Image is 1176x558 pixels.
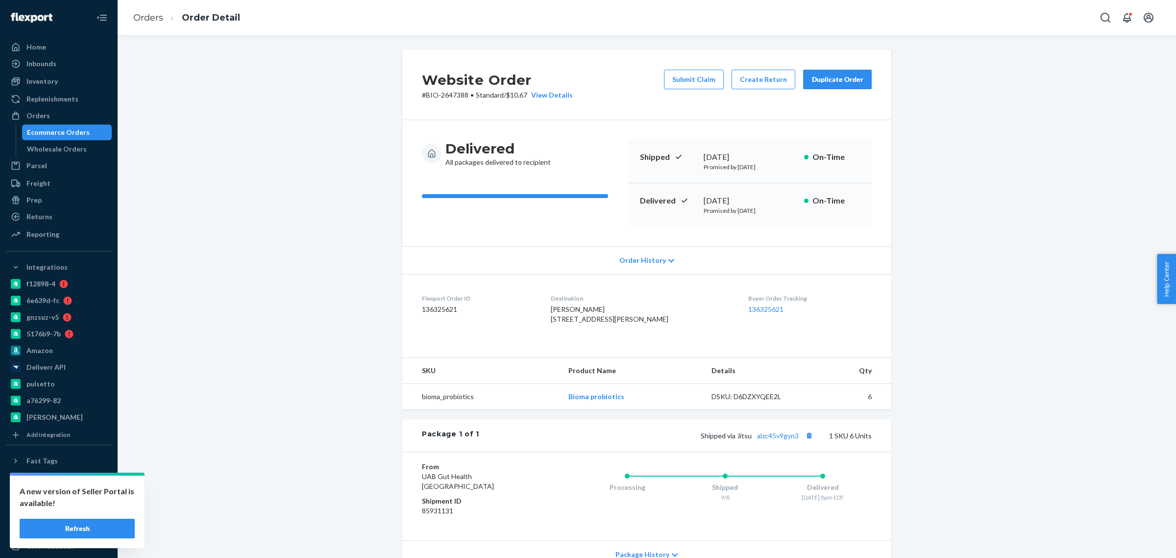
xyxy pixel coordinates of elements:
[6,56,112,72] a: Inbounds
[568,392,624,401] a: Bioma probiotics
[476,91,504,99] span: Standard
[803,70,872,89] button: Duplicate Order
[812,152,860,163] p: On-Time
[676,493,774,502] div: 9/8
[26,456,58,466] div: Fast Tags
[125,3,248,32] ol: breadcrumbs
[704,152,796,163] div: [DATE]
[551,294,733,303] dt: Destination
[704,358,811,384] th: Details
[748,305,784,313] a: 136325621
[6,91,112,107] a: Replenishments
[422,70,573,90] h2: Website Order
[6,276,112,292] a: f12898-4
[26,161,47,171] div: Parcel
[6,192,112,208] a: Prep
[26,329,61,339] div: 5176b9-7b
[711,392,804,402] div: DSKU: D6DZXYQEE2L
[6,343,112,358] a: Amazon
[422,496,539,506] dt: Shipment ID
[133,12,163,23] a: Orders
[6,39,112,55] a: Home
[757,431,799,440] a: alzc45v9gyn3
[402,358,561,384] th: SKU
[182,12,240,23] a: Order Detail
[26,111,50,121] div: Orders
[6,108,112,124] a: Orders
[811,358,891,384] th: Qty
[445,140,551,157] h3: Delivered
[578,482,676,492] div: Processing
[551,305,668,323] span: [PERSON_NAME] [STREET_ADDRESS][PERSON_NAME]
[6,488,112,504] a: Settings
[619,255,666,265] span: Order History
[26,412,83,422] div: [PERSON_NAME]
[26,262,68,272] div: Integrations
[27,127,90,137] div: Ecommerce Orders
[26,94,78,104] div: Replenishments
[6,227,112,242] a: Reporting
[6,429,112,441] a: Add Integration
[6,158,112,174] a: Parcel
[26,296,59,305] div: 6e639d-fc
[6,473,112,484] a: Add Fast Tag
[811,75,863,84] div: Duplicate Order
[1096,8,1115,27] button: Open Search Box
[704,163,796,171] p: Promised by [DATE]
[6,505,112,521] a: Talk to Support
[422,506,539,516] dd: 85931131
[26,362,66,372] div: Deliverr API
[20,519,135,538] button: Refresh
[92,8,112,27] button: Close Navigation
[26,396,61,406] div: a76299-82
[26,178,50,188] div: Freight
[26,379,55,389] div: pulsetto
[6,309,112,325] a: gnzsuz-v5
[6,176,112,191] a: Freight
[6,74,112,89] a: Inventory
[664,70,724,89] button: Submit Claim
[26,59,56,69] div: Inbounds
[26,346,53,355] div: Amazon
[11,13,52,23] img: Flexport logo
[422,294,535,303] dt: Flexport Order ID
[402,384,561,410] td: bioma_probiotics
[811,384,891,410] td: 6
[812,195,860,206] p: On-Time
[6,453,112,469] button: Fast Tags
[748,294,872,303] dt: Buyer Order Tracking
[640,195,696,206] p: Delivered
[6,359,112,375] a: Deliverr API
[6,259,112,275] button: Integrations
[6,538,112,554] button: Give Feedback
[774,482,872,492] div: Delivered
[22,141,112,157] a: Wholesale Orders
[422,90,573,100] p: # BIO-2647388 / $10.67
[1139,8,1158,27] button: Open account menu
[6,293,112,308] a: 6e639d-fc
[640,152,696,163] p: Shipped
[704,195,796,206] div: [DATE]
[445,140,551,167] div: All packages delivered to recipient
[422,472,494,490] span: UAB Gut Health [GEOGRAPHIC_DATA]
[704,206,796,215] p: Promised by [DATE]
[422,304,535,314] dd: 136325621
[803,429,815,442] button: Copy tracking number
[1157,254,1176,304] button: Help Center
[26,229,59,239] div: Reporting
[422,462,539,472] dt: From
[527,90,573,100] button: View Details
[422,429,479,442] div: Package 1 of 1
[470,91,474,99] span: •
[561,358,703,384] th: Product Name
[6,326,112,342] a: 5176b9-7b
[6,409,112,425] a: [PERSON_NAME]
[26,76,58,86] div: Inventory
[26,195,42,205] div: Prep
[676,482,774,492] div: Shipped
[1117,8,1137,27] button: Open notifications
[774,493,872,502] div: [DATE] 8pm EDT
[20,485,135,509] p: A new version of Seller Portal is available!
